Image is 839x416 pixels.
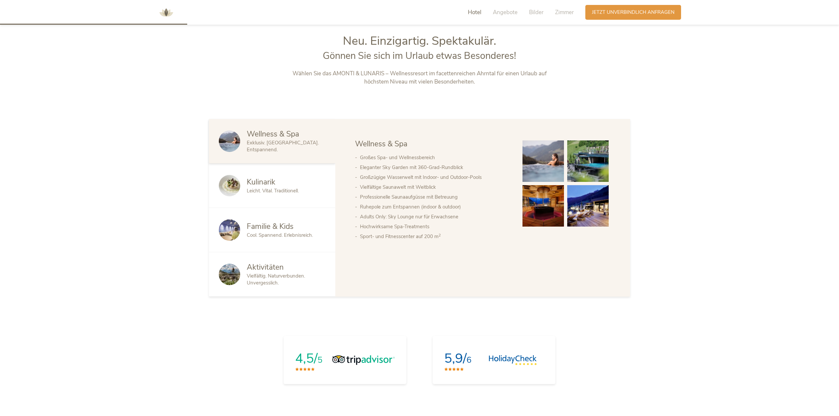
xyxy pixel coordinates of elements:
[529,9,544,16] span: Bilder
[247,262,284,272] span: Aktivitäten
[355,139,407,149] span: Wellness & Spa
[247,129,299,139] span: Wellness & Spa
[444,350,467,367] span: 5,9/
[247,273,305,286] span: Vielfältig. Naturverbunden. Unvergesslich.
[318,355,322,366] span: 5
[156,3,176,22] img: AMONTI & LUNARIS Wellnessresort
[323,49,516,62] span: Gönnen Sie sich im Urlaub etwas Besonderes!
[468,9,481,16] span: Hotel
[247,232,313,238] span: Cool. Spannend. Erlebnisreich.
[360,172,509,182] li: Großzügige Wasserwelt mit Indoor- und Outdoor-Pools
[295,350,318,367] span: 4,5/
[247,187,299,194] span: Leicht. Vital. Traditionell.
[332,355,395,365] img: Tripadvisor
[247,139,319,153] span: Exklusiv. [GEOGRAPHIC_DATA]. Entspannend.
[555,9,574,16] span: Zimmer
[360,182,509,192] li: Vielfältige Saunawelt mit Weitblick
[360,162,509,172] li: Eleganter Sky Garden mit 360-Grad-Rundblick
[467,355,471,366] span: 6
[360,222,509,232] li: Hochwirksame Spa-Treatments
[360,192,509,202] li: Professionelle Saunaaufgüsse mit Betreuung
[489,355,537,365] img: HolidayCheck
[282,69,557,86] p: Wählen Sie das AMONTI & LUNARIS – Wellnessresort im facettenreichen Ahrntal für einen Urlaub auf ...
[247,221,293,232] span: Familie & Kids
[439,233,441,238] sup: 2
[433,336,555,384] a: 5,9/6HolidayCheck
[592,9,674,16] span: Jetzt unverbindlich anfragen
[343,33,496,49] span: Neu. Einzigartig. Spektakulär.
[247,177,275,187] span: Kulinarik
[156,10,176,14] a: AMONTI & LUNARIS Wellnessresort
[360,202,509,212] li: Ruhepole zum Entspannen (indoor & outdoor)
[360,232,509,241] li: Sport- und Fitnesscenter auf 200 m
[493,9,518,16] span: Angebote
[360,212,509,222] li: Adults Only: Sky Lounge nur für Erwachsene
[360,153,509,162] li: Großes Spa- und Wellnessbereich
[284,336,406,384] a: 4,5/5Tripadvisor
